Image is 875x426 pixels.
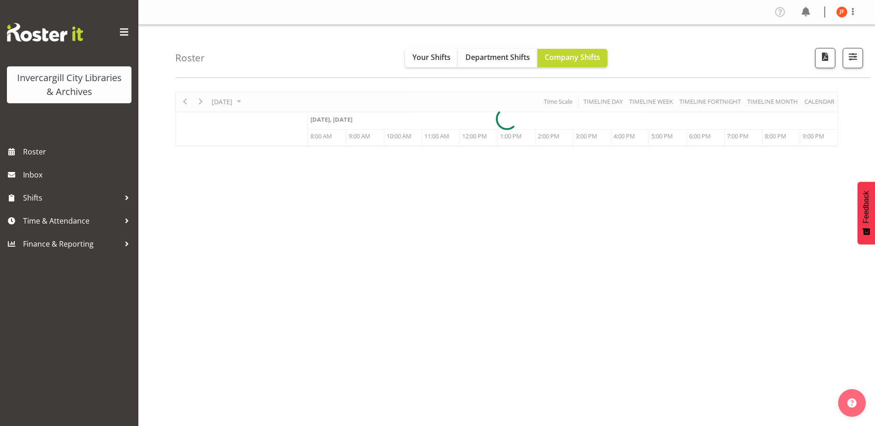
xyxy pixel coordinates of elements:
[862,191,870,223] span: Feedback
[465,52,530,62] span: Department Shifts
[458,49,537,67] button: Department Shifts
[23,145,134,159] span: Roster
[815,48,835,68] button: Download a PDF of the roster for the current day
[843,48,863,68] button: Filter Shifts
[23,191,120,205] span: Shifts
[412,52,451,62] span: Your Shifts
[857,182,875,244] button: Feedback - Show survey
[23,214,120,228] span: Time & Attendance
[175,53,205,63] h4: Roster
[23,168,134,182] span: Inbox
[836,6,847,18] img: joanne-forbes11668.jpg
[16,71,122,99] div: Invercargill City Libraries & Archives
[847,398,857,408] img: help-xxl-2.png
[537,49,607,67] button: Company Shifts
[7,23,83,41] img: Rosterit website logo
[405,49,458,67] button: Your Shifts
[545,52,600,62] span: Company Shifts
[23,237,120,251] span: Finance & Reporting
